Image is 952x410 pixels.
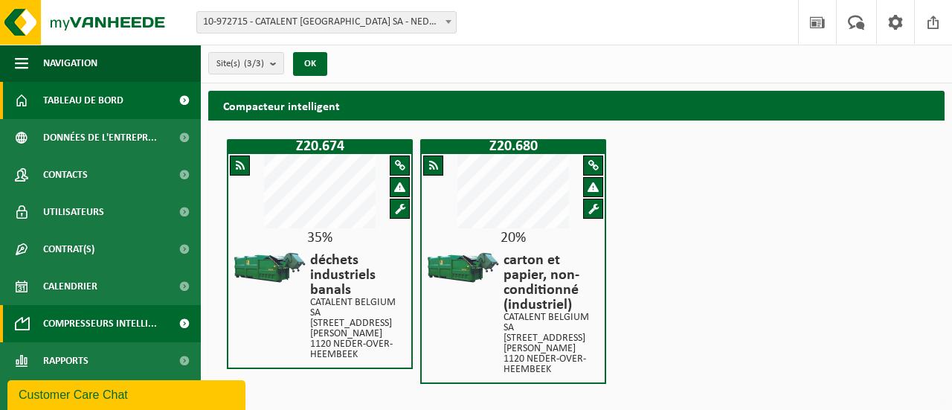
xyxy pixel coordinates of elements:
span: 10-972715 - CATALENT BELGIUM SA - NEDER-OVER-HEEMBEEK [197,12,456,33]
h4: déchets industriels banals [310,253,404,298]
p: CATALENT BELGIUM SA [310,298,404,318]
span: Contrat(s) [43,231,94,268]
span: Navigation [43,45,97,82]
p: 1120 NEDER-OVER-HEEMBEEK [504,354,597,375]
h1: Z20.680 [424,139,602,154]
img: HK-XZ-20-GN-01 [425,249,500,286]
span: Tableau de bord [43,82,123,119]
p: [STREET_ADDRESS][PERSON_NAME] [504,333,597,354]
h4: carton et papier, non-conditionné (industriel) [504,253,597,313]
button: OK [293,52,327,76]
img: HK-XZ-20-GN-01 [232,249,306,286]
div: 20% [422,231,605,246]
span: Calendrier [43,268,97,305]
span: Contacts [43,156,88,193]
span: Compresseurs intelli... [43,305,157,342]
button: Site(s)(3/3) [208,52,284,74]
span: Rapports [43,342,89,379]
p: 1120 NEDER-OVER-HEEMBEEK [310,339,404,360]
p: CATALENT BELGIUM SA [504,313,597,333]
span: Utilisateurs [43,193,104,231]
h2: Compacteur intelligent [208,91,355,120]
span: 10-972715 - CATALENT BELGIUM SA - NEDER-OVER-HEEMBEEK [196,11,457,33]
count: (3/3) [244,59,264,68]
p: [STREET_ADDRESS][PERSON_NAME] [310,318,404,339]
div: 35% [228,231,411,246]
h1: Z20.674 [231,139,409,154]
span: Site(s) [216,53,264,75]
iframe: chat widget [7,377,248,410]
span: Données de l'entrepr... [43,119,157,156]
